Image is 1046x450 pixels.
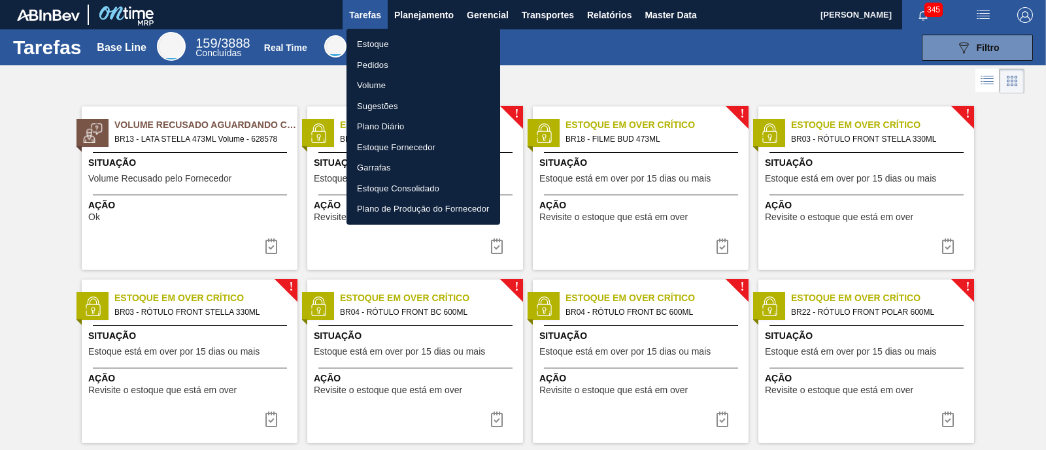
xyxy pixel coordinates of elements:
a: Plano Diário [346,116,500,137]
a: Volume [346,75,500,96]
a: Garrafas [346,157,500,178]
a: Estoque Consolidado [346,178,500,199]
a: Pedidos [346,55,500,76]
a: Plano de Produção do Fornecedor [346,199,500,219]
a: Estoque Fornecedor [346,137,500,158]
a: Estoque [346,34,500,55]
a: Sugestões [346,96,500,117]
